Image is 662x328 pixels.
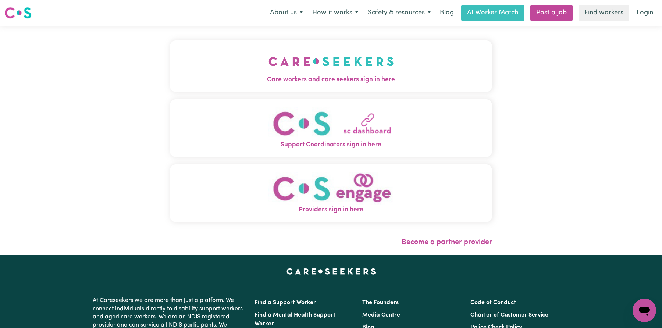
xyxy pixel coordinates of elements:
button: Providers sign in here [170,164,492,222]
a: Blog [435,5,458,21]
iframe: Button to launch messaging window [633,299,656,322]
a: Find a Mental Health Support Worker [255,312,335,327]
button: About us [265,5,307,21]
a: Code of Conduct [470,300,516,306]
button: How it works [307,5,363,21]
img: Careseekers logo [4,6,32,19]
button: Safety & resources [363,5,435,21]
a: Charter of Customer Service [470,312,548,318]
a: Find a Support Worker [255,300,316,306]
span: Support Coordinators sign in here [170,140,492,150]
a: Become a partner provider [402,239,492,246]
span: Providers sign in here [170,205,492,215]
a: Careseekers logo [4,4,32,21]
button: Support Coordinators sign in here [170,99,492,157]
a: AI Worker Match [461,5,524,21]
span: Care workers and care seekers sign in here [170,75,492,85]
a: Media Centre [362,312,400,318]
a: Post a job [530,5,573,21]
button: Care workers and care seekers sign in here [170,40,492,92]
a: The Founders [362,300,399,306]
a: Login [632,5,658,21]
a: Careseekers home page [286,268,376,274]
a: Find workers [579,5,629,21]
